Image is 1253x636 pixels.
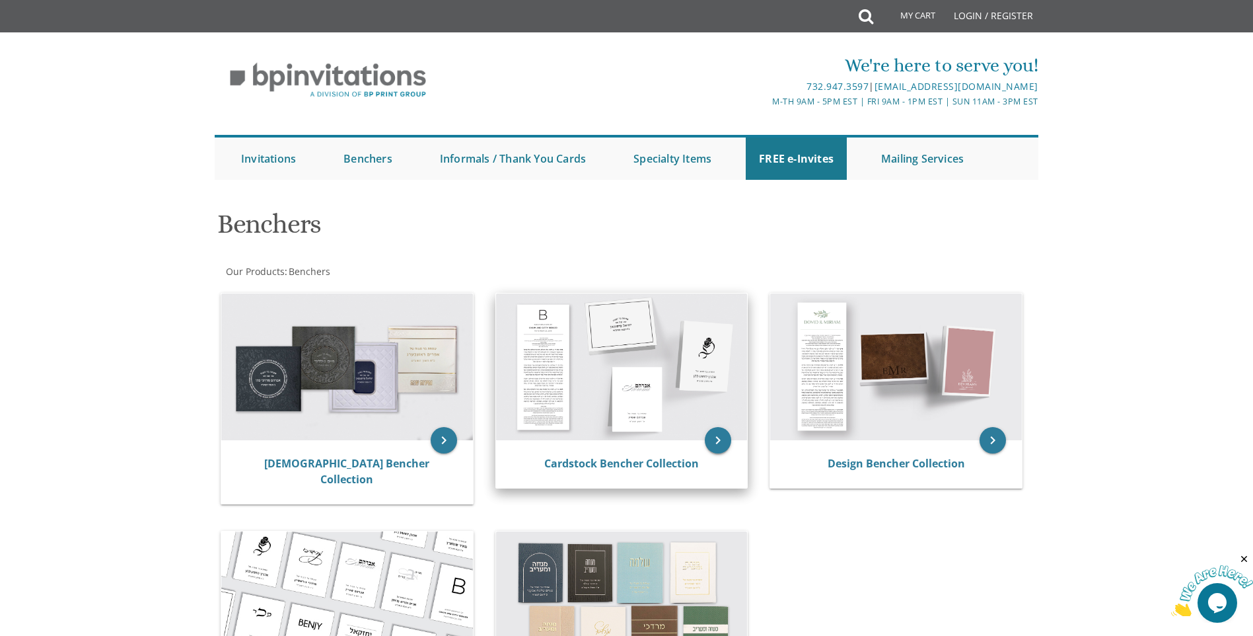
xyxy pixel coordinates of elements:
a: [EMAIL_ADDRESS][DOMAIN_NAME] [875,80,1038,93]
a: Invitations [228,138,309,180]
img: Cardstock Bencher Collection [496,294,748,440]
a: FREE e-Invites [746,138,847,180]
a: keyboard_arrow_right [705,427,731,454]
a: Benchers [330,138,406,180]
h1: Benchers [217,210,756,249]
div: We're here to serve you! [490,52,1038,79]
a: Informals / Thank You Cards [427,138,599,180]
div: : [215,265,627,278]
div: | [490,79,1038,95]
span: Benchers [289,265,330,278]
img: Design Bencher Collection [770,294,1022,440]
img: Judaica Bencher Collection [221,294,473,440]
div: M-Th 9am - 5pm EST | Fri 9am - 1pm EST | Sun 11am - 3pm EST [490,95,1038,108]
a: Specialty Items [620,138,725,180]
a: Cardstock Bencher Collection [544,456,699,471]
a: My Cart [872,1,945,34]
a: keyboard_arrow_right [431,427,457,454]
a: Design Bencher Collection [828,456,965,471]
a: keyboard_arrow_right [980,427,1006,454]
a: Our Products [225,265,285,278]
img: BP Invitation Loft [215,53,441,108]
a: 732.947.3597 [806,80,869,93]
a: Benchers [287,265,330,278]
a: [DEMOGRAPHIC_DATA] Bencher Collection [264,456,429,487]
iframe: chat widget [1171,553,1253,616]
a: Mailing Services [868,138,977,180]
